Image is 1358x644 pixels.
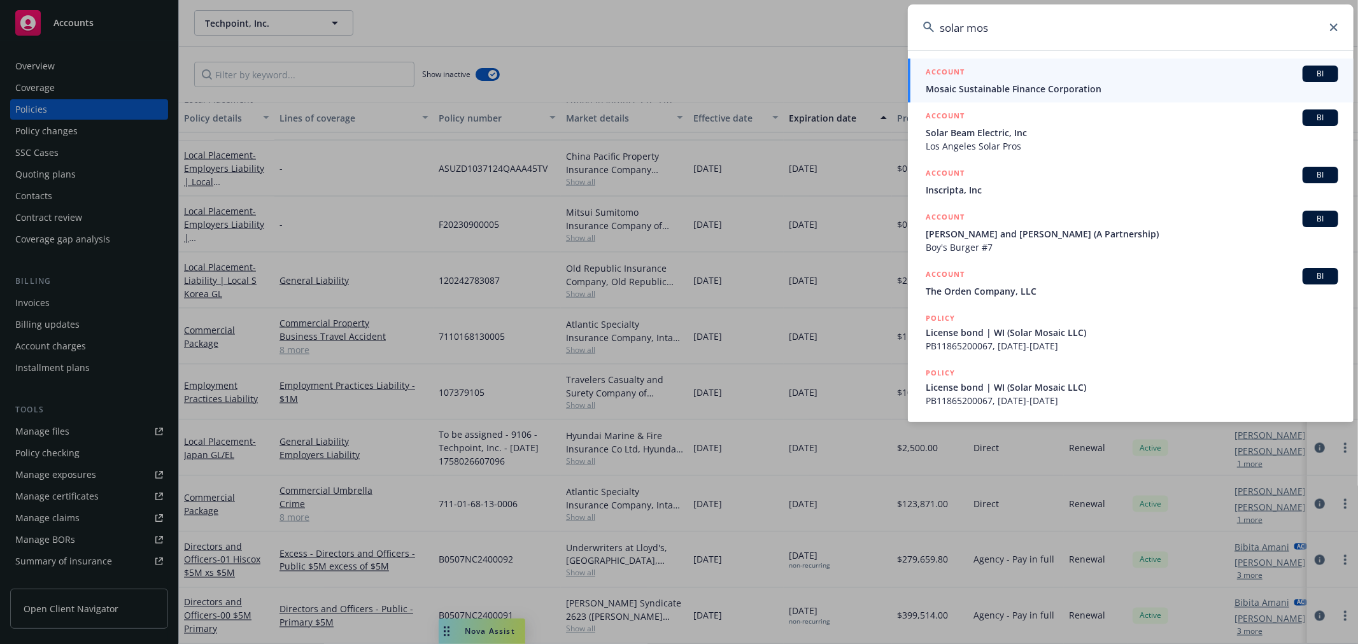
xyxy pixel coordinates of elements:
a: POLICYLicense bond | WI (Solar Mosaic LLC)PB11865200067, [DATE]-[DATE] [908,305,1354,360]
span: [PERSON_NAME] and [PERSON_NAME] (A Partnership) [926,227,1338,241]
h5: ACCOUNT [926,268,965,283]
h5: POLICY [926,312,955,325]
span: BI [1308,270,1333,282]
a: ACCOUNTBI[PERSON_NAME] and [PERSON_NAME] (A Partnership)Boy's Burger #7 [908,204,1354,261]
a: ACCOUNTBIInscripta, Inc [908,160,1354,204]
span: PB11865200067, [DATE]-[DATE] [926,339,1338,353]
a: ACCOUNTBIMosaic Sustainable Finance Corporation [908,59,1354,102]
a: POLICYLicense bond | WI (Solar Mosaic LLC)PB11865200067, [DATE]-[DATE] [908,360,1354,414]
span: BI [1308,68,1333,80]
span: BI [1308,112,1333,123]
span: Solar Beam Electric, Inc [926,126,1338,139]
span: The Orden Company, LLC [926,284,1338,298]
span: License bond | WI (Solar Mosaic LLC) [926,326,1338,339]
h5: ACCOUNT [926,211,965,226]
h5: POLICY [926,367,955,379]
span: Inscripta, Inc [926,183,1338,197]
span: License bond | WI (Solar Mosaic LLC) [926,381,1338,394]
span: Boy's Burger #7 [926,241,1338,254]
span: PB11865200067, [DATE]-[DATE] [926,394,1338,407]
span: Mosaic Sustainable Finance Corporation [926,82,1338,95]
span: BI [1308,213,1333,225]
h5: ACCOUNT [926,109,965,125]
h5: ACCOUNT [926,66,965,81]
a: ACCOUNTBIThe Orden Company, LLC [908,261,1354,305]
span: Los Angeles Solar Pros [926,139,1338,153]
input: Search... [908,4,1354,50]
span: BI [1308,169,1333,181]
h5: ACCOUNT [926,167,965,182]
a: ACCOUNTBISolar Beam Electric, IncLos Angeles Solar Pros [908,102,1354,160]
